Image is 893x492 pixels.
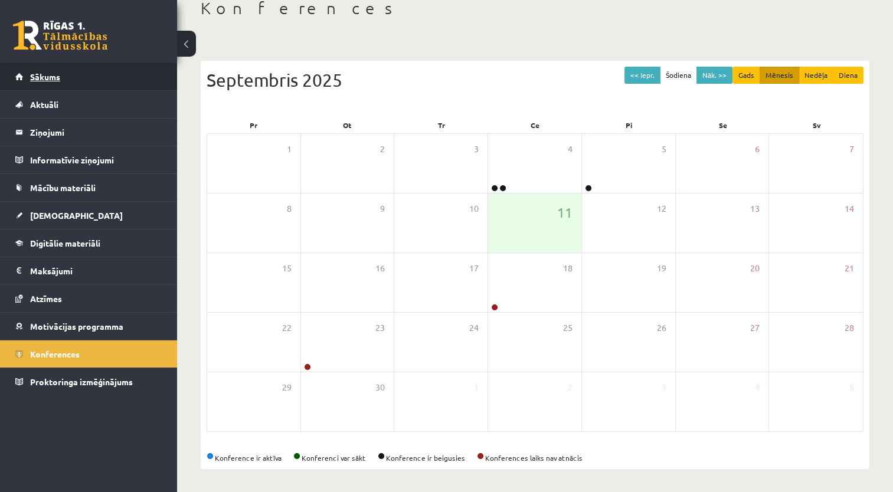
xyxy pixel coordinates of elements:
span: 14 [845,202,854,215]
span: Digitālie materiāli [30,238,100,248]
span: 3 [474,143,479,156]
button: Nāk. >> [696,67,732,84]
div: Septembris 2025 [207,67,863,93]
span: 21 [845,262,854,275]
span: 25 [563,322,573,334]
legend: Ziņojumi [30,119,162,146]
span: 29 [282,381,292,394]
button: Diena [833,67,863,84]
span: Mācību materiāli [30,182,96,193]
div: Pr [207,117,300,133]
button: Mēnesis [760,67,799,84]
div: Ce [488,117,582,133]
div: Ot [300,117,394,133]
div: Se [676,117,770,133]
span: Sākums [30,71,60,82]
a: Konferences [15,340,162,368]
span: 17 [469,262,479,275]
span: 6 [755,143,760,156]
span: Aktuāli [30,99,58,110]
a: Ziņojumi [15,119,162,146]
a: Motivācijas programma [15,313,162,340]
span: 11 [557,202,573,222]
legend: Maksājumi [30,257,162,284]
span: 23 [375,322,385,334]
span: 13 [750,202,760,215]
span: 2 [568,381,573,394]
span: 7 [849,143,854,156]
button: Gads [732,67,760,84]
span: 12 [657,202,666,215]
a: Digitālie materiāli [15,229,162,257]
span: 9 [380,202,385,215]
a: Rīgas 1. Tālmācības vidusskola [13,21,107,50]
span: 3 [662,381,666,394]
div: Pi [582,117,676,133]
span: 4 [568,143,573,156]
a: [DEMOGRAPHIC_DATA] [15,202,162,229]
span: Proktoringa izmēģinājums [30,376,133,387]
div: Tr [394,117,488,133]
span: 28 [845,322,854,334]
a: Aktuāli [15,91,162,118]
span: 5 [662,143,666,156]
span: Konferences [30,349,80,359]
span: 2 [380,143,385,156]
span: 1 [287,143,292,156]
span: 5 [849,381,854,394]
a: Proktoringa izmēģinājums [15,368,162,395]
a: Informatīvie ziņojumi [15,146,162,173]
span: 30 [375,381,385,394]
a: Maksājumi [15,257,162,284]
button: Šodiena [660,67,697,84]
span: 4 [755,381,760,394]
span: 10 [469,202,479,215]
div: Sv [770,117,863,133]
span: 16 [375,262,385,275]
span: 8 [287,202,292,215]
span: 18 [563,262,573,275]
a: Mācību materiāli [15,174,162,201]
div: Konference ir aktīva Konferenci var sākt Konference ir beigusies Konferences laiks nav atnācis [207,452,863,463]
span: [DEMOGRAPHIC_DATA] [30,210,123,221]
span: Motivācijas programma [30,321,123,332]
span: Atzīmes [30,293,62,304]
span: 26 [657,322,666,334]
span: 24 [469,322,479,334]
a: Sākums [15,63,162,90]
button: << Iepr. [624,67,660,84]
span: 20 [750,262,760,275]
button: Nedēļa [799,67,833,84]
legend: Informatīvie ziņojumi [30,146,162,173]
a: Atzīmes [15,285,162,312]
span: 15 [282,262,292,275]
span: 1 [474,381,479,394]
span: 22 [282,322,292,334]
span: 27 [750,322,760,334]
span: 19 [657,262,666,275]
